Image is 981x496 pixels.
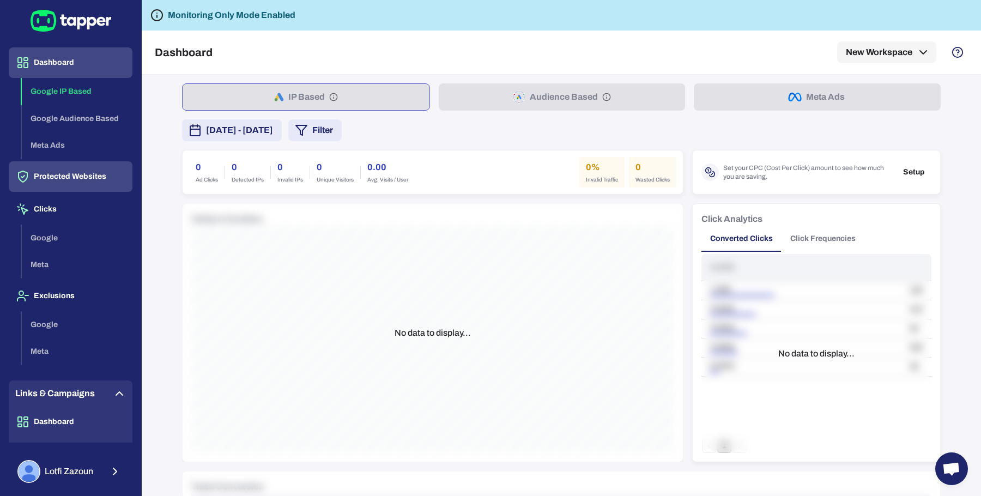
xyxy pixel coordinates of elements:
[9,161,132,192] button: Protected Websites
[9,204,132,213] a: Clicks
[317,161,354,174] h6: 0
[723,164,892,181] span: Set your CPC (Cost Per Click) amount to see how much you are saving.
[367,161,408,174] h6: 0.00
[317,176,354,184] span: Unique Visitors
[9,57,132,66] a: Dashboard
[155,46,213,59] h5: Dashboard
[635,176,670,184] span: Wasted Clicks
[897,164,931,180] button: Setup
[367,176,408,184] span: Avg. Visits / User
[9,194,132,225] button: Clicks
[196,161,218,174] h6: 0
[9,291,132,300] a: Exclusions
[232,176,264,184] span: Detected IPs
[395,328,471,338] p: No data to display...
[182,119,282,141] button: [DATE] - [DATE]
[288,119,342,141] button: Filter
[586,161,618,174] h6: 0%
[586,176,618,184] span: Invalid Traffic
[232,161,264,174] h6: 0
[15,387,95,400] span: Links & Campaigns
[19,461,39,482] img: Lotfi Zazoun
[206,124,273,137] span: [DATE] - [DATE]
[150,9,163,22] svg: Tapper is not blocking any fraudulent activity for this domain
[782,226,864,252] button: Click Frequencies
[635,161,670,174] h6: 0
[9,416,132,426] a: Dashboard
[9,438,132,468] button: UTM Builder
[935,452,968,485] a: Open chat
[778,348,855,359] p: No data to display...
[277,161,303,174] h6: 0
[168,9,295,22] h6: Monitoring Only Mode Enabled
[701,213,762,226] h6: Click Analytics
[837,41,936,63] button: New Workspace
[9,281,132,311] button: Exclusions
[9,456,132,487] button: Lotfi ZazounLotfi Zazoun
[277,176,303,184] span: Invalid IPs
[9,407,132,437] button: Dashboard
[9,47,132,78] button: Dashboard
[9,380,132,407] div: Links & Campaigns
[45,466,93,477] span: Lotfi Zazoun
[701,226,782,252] button: Converted Clicks
[9,171,132,180] a: Protected Websites
[196,176,218,184] span: Ad Clicks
